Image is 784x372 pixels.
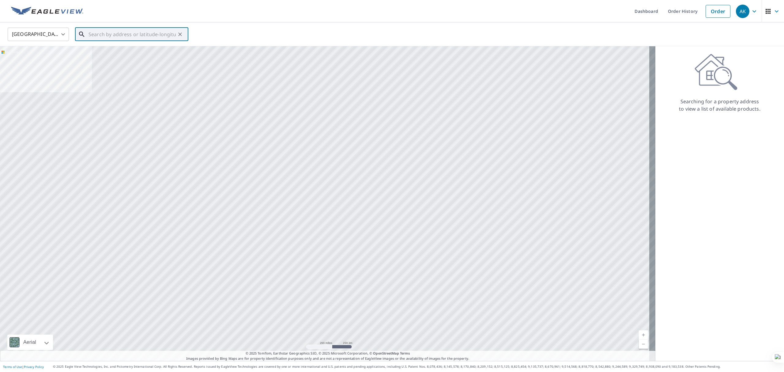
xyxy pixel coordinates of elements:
[639,340,648,349] a: Current Level 5, Zoom Out
[89,26,176,43] input: Search by address or latitude-longitude
[3,365,44,369] p: |
[3,365,22,369] a: Terms of Use
[400,351,410,355] a: Terms
[639,330,648,340] a: Current Level 5, Zoom In
[11,7,83,16] img: EV Logo
[246,351,410,356] span: © 2025 TomTom, Earthstar Geographics SIO, © 2025 Microsoft Corporation, ©
[8,26,69,43] div: [GEOGRAPHIC_DATA]
[53,364,781,369] p: © 2025 Eagle View Technologies, Inc. and Pictometry International Corp. All Rights Reserved. Repo...
[679,98,761,112] p: Searching for a property address to view a list of available products.
[736,5,749,18] div: AK
[21,335,38,350] div: Aerial
[706,5,730,18] a: Order
[24,365,44,369] a: Privacy Policy
[176,30,184,39] button: Clear
[7,335,53,350] div: Aerial
[373,351,399,355] a: OpenStreetMap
